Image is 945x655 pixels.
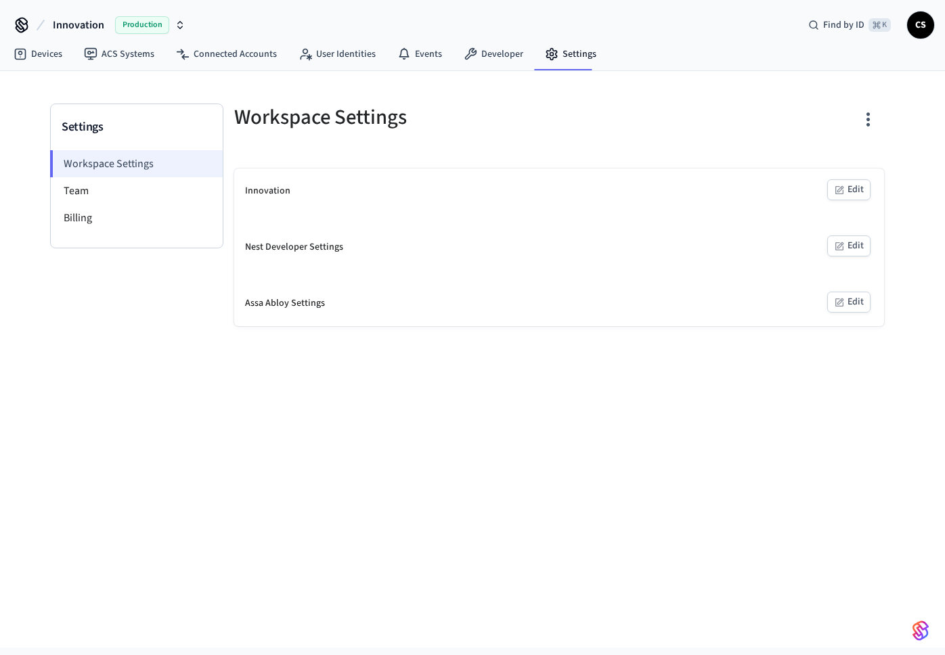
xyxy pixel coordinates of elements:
[827,235,871,256] button: Edit
[907,12,934,39] button: CS
[288,42,387,66] a: User Identities
[827,292,871,313] button: Edit
[51,204,223,231] li: Billing
[823,18,864,32] span: Find by ID
[115,16,169,34] span: Production
[908,13,933,37] span: CS
[165,42,288,66] a: Connected Accounts
[534,42,607,66] a: Settings
[869,18,891,32] span: ⌘ K
[62,118,212,137] h3: Settings
[245,184,290,198] div: Innovation
[50,150,223,177] li: Workspace Settings
[234,104,551,131] h5: Workspace Settings
[51,177,223,204] li: Team
[453,42,534,66] a: Developer
[827,179,871,200] button: Edit
[245,240,343,254] div: Nest Developer Settings
[913,620,929,641] img: SeamLogoGradient.69752ec5.svg
[387,42,453,66] a: Events
[797,13,902,37] div: Find by ID⌘ K
[245,296,325,311] div: Assa Abloy Settings
[73,42,165,66] a: ACS Systems
[53,17,104,33] span: Innovation
[3,42,73,66] a: Devices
